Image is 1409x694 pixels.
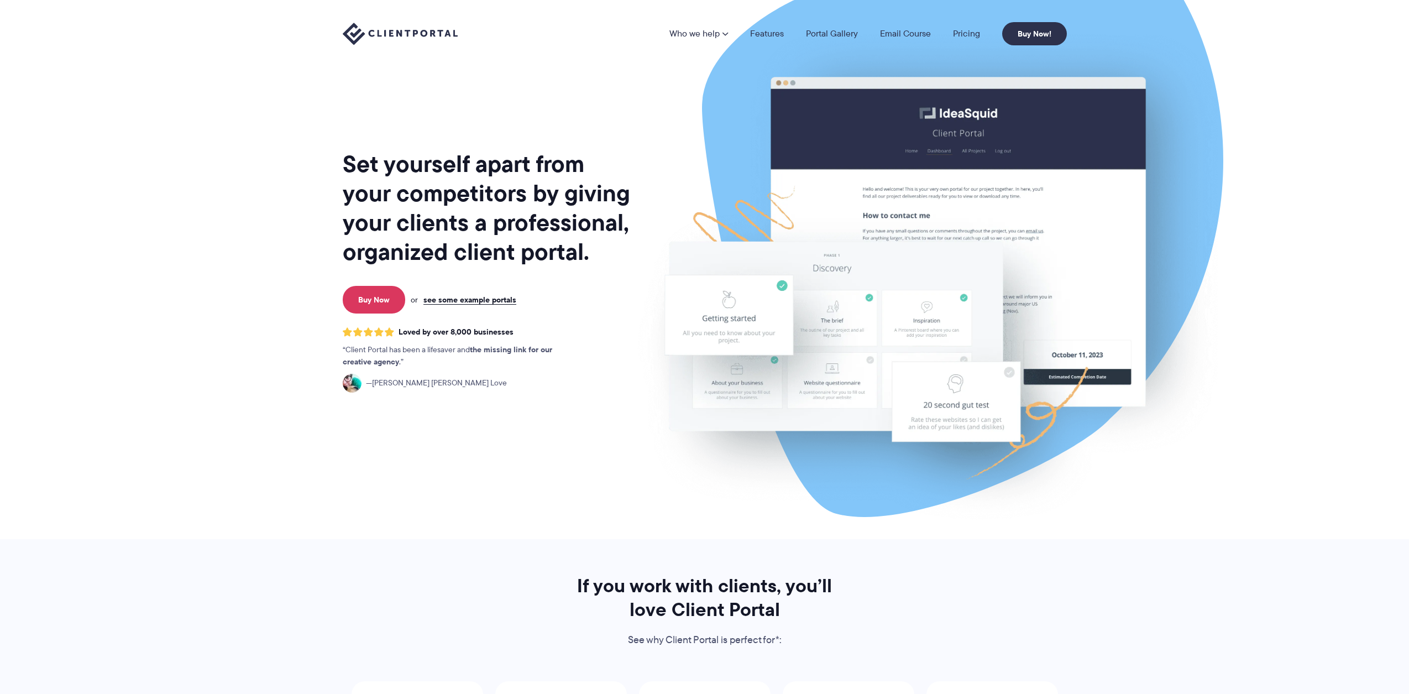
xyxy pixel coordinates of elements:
[806,29,858,38] a: Portal Gallery
[953,29,980,38] a: Pricing
[750,29,784,38] a: Features
[343,343,552,368] strong: the missing link for our creative agency
[399,327,514,337] span: Loved by over 8,000 businesses
[880,29,931,38] a: Email Course
[1002,22,1067,45] a: Buy Now!
[411,295,418,305] span: or
[343,149,632,267] h1: Set yourself apart from your competitors by giving your clients a professional, organized client ...
[366,377,507,389] span: [PERSON_NAME] [PERSON_NAME] Love
[343,286,405,314] a: Buy Now
[562,632,847,649] p: See why Client Portal is perfect for*:
[423,295,516,305] a: see some example portals
[669,29,728,38] a: Who we help
[562,574,847,622] h2: If you work with clients, you’ll love Client Portal
[343,344,575,368] p: Client Portal has been a lifesaver and .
